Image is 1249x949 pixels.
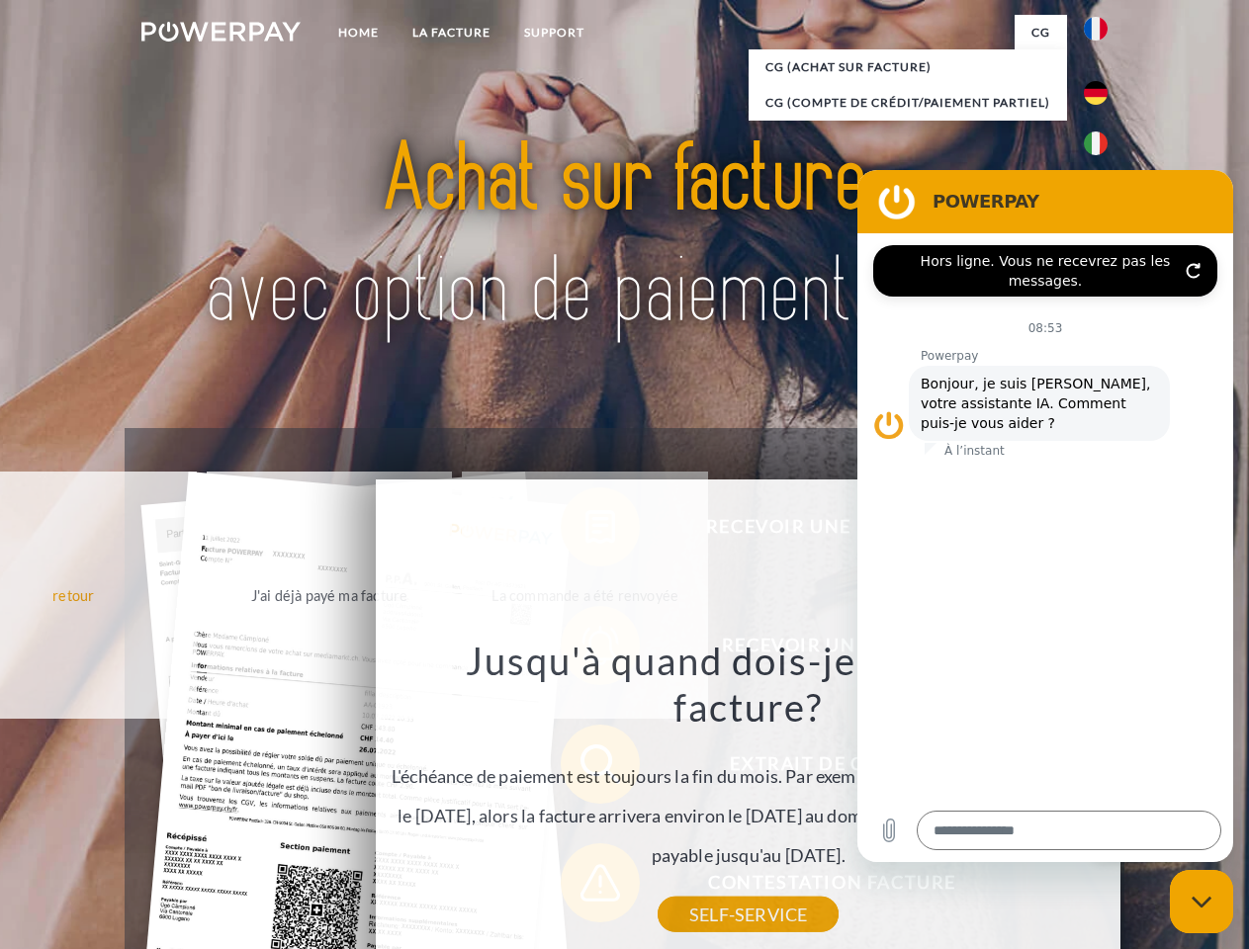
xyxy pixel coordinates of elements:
a: Support [507,15,601,50]
a: LA FACTURE [396,15,507,50]
h3: Jusqu'à quand dois-je payer ma facture? [388,637,1110,732]
iframe: Fenêtre de messagerie [857,170,1233,862]
img: title-powerpay_fr.svg [189,95,1060,379]
img: logo-powerpay-white.svg [141,22,301,42]
iframe: Bouton de lancement de la fenêtre de messagerie, conversation en cours [1170,870,1233,933]
img: fr [1084,17,1108,41]
div: J'ai déjà payé ma facture [219,581,441,608]
div: L'échéance de paiement est toujours la fin du mois. Par exemple, si la commande a été passée le [... [388,637,1110,914]
img: de [1084,81,1108,105]
a: CG [1015,15,1067,50]
img: it [1084,131,1108,155]
a: SELF-SERVICE [658,897,839,932]
a: Home [321,15,396,50]
a: CG (Compte de crédit/paiement partiel) [749,85,1067,121]
a: CG (achat sur facture) [749,49,1067,85]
